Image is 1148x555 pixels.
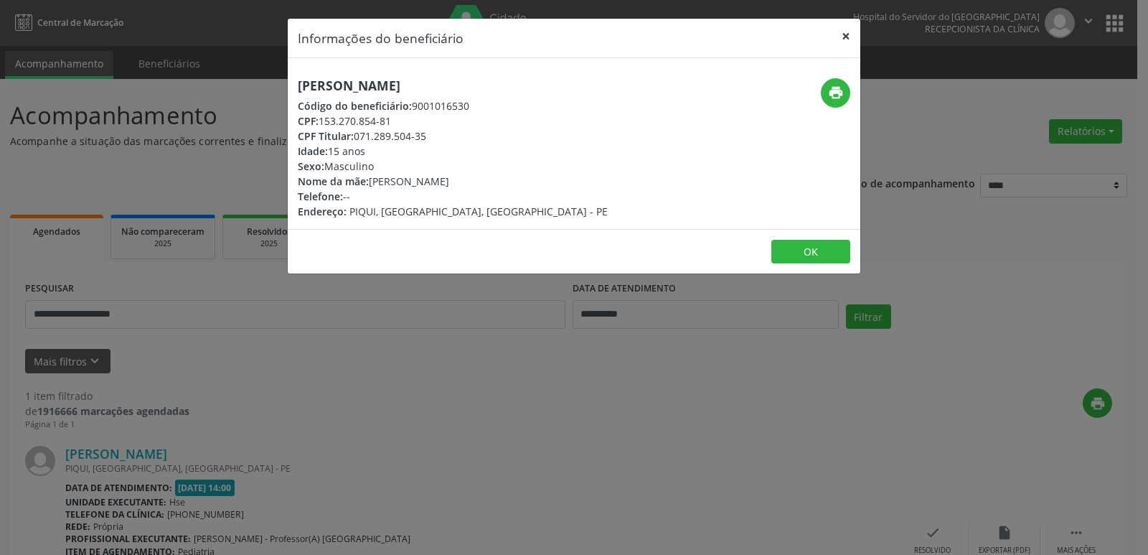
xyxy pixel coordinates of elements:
div: 9001016530 [298,98,608,113]
div: 15 anos [298,144,608,159]
div: -- [298,189,608,204]
div: 153.270.854-81 [298,113,608,129]
span: PIQUI, [GEOGRAPHIC_DATA], [GEOGRAPHIC_DATA] - PE [349,205,608,218]
h5: Informações do beneficiário [298,29,464,47]
i: print [828,85,844,101]
button: Close [832,19,860,54]
span: Sexo: [298,159,324,173]
span: Código do beneficiário: [298,99,412,113]
div: [PERSON_NAME] [298,174,608,189]
span: Nome da mãe: [298,174,369,188]
button: print [821,78,850,108]
span: CPF Titular: [298,129,354,143]
span: Idade: [298,144,328,158]
button: OK [771,240,850,264]
span: CPF: [298,114,319,128]
div: 071.289.504-35 [298,129,608,144]
h5: [PERSON_NAME] [298,78,608,93]
span: Endereço: [298,205,347,218]
span: Telefone: [298,190,343,203]
div: Masculino [298,159,608,174]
